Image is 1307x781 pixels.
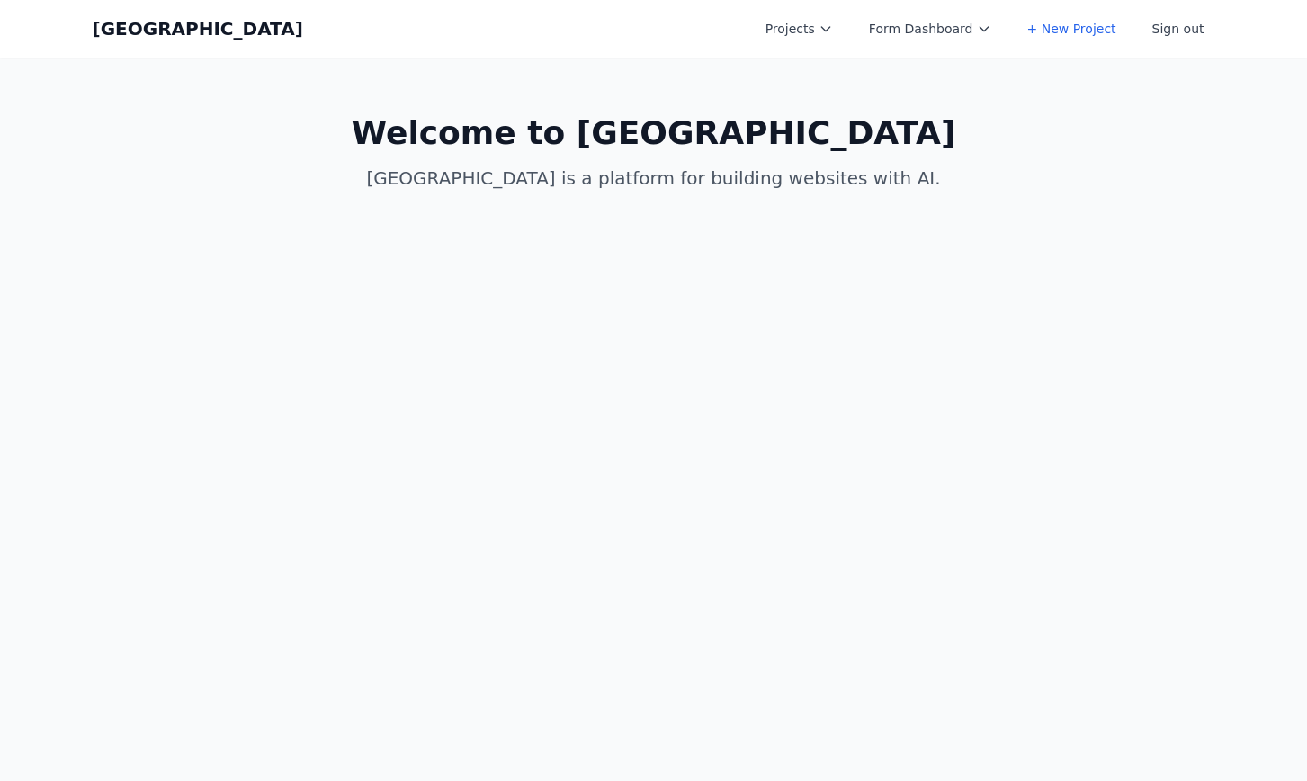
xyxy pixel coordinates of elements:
p: [GEOGRAPHIC_DATA] is a platform for building websites with AI. [309,166,999,191]
button: Form Dashboard [858,13,1002,45]
button: Projects [755,13,844,45]
h1: Welcome to [GEOGRAPHIC_DATA] [309,115,999,151]
a: [GEOGRAPHIC_DATA] [93,16,303,41]
button: Sign out [1141,13,1215,45]
a: + New Project [1016,13,1127,45]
